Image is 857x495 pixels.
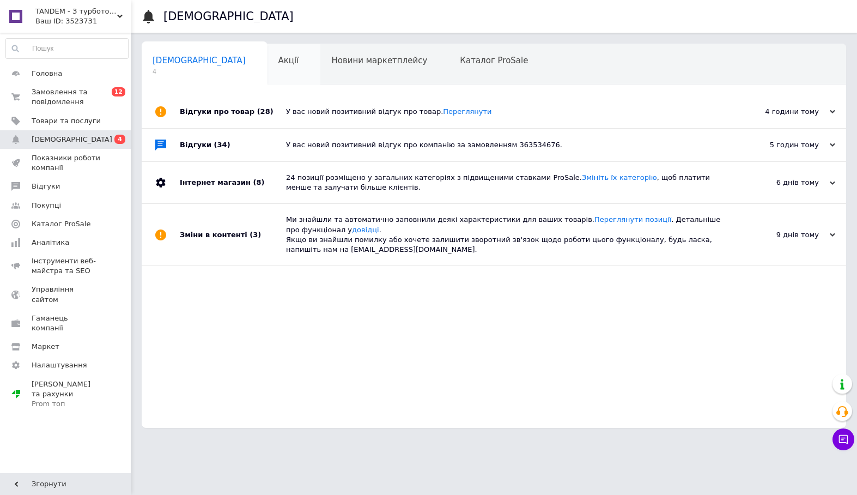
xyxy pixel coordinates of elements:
span: Замовлення та повідомлення [32,87,101,107]
span: (8) [253,178,264,186]
h1: [DEMOGRAPHIC_DATA] [163,10,294,23]
span: 4 [153,68,246,76]
div: 4 години тому [726,107,835,117]
span: Аналітика [32,238,69,247]
div: Ми знайшли та автоматично заповнили деякі характеристики для ваших товарів. . Детальніше про функ... [286,215,726,255]
div: Ваш ID: 3523731 [35,16,131,26]
span: Відгуки [32,182,60,191]
span: Акції [278,56,299,65]
a: довідці [352,226,379,234]
span: [DEMOGRAPHIC_DATA] [32,135,112,144]
span: Новини маркетплейсу [331,56,427,65]
div: Відгуки про товар [180,95,286,128]
span: Маркет [32,342,59,352]
span: (34) [214,141,230,149]
div: У вас новий позитивний відгук про товар. [286,107,726,117]
div: Відгуки [180,129,286,161]
div: 9 днів тому [726,230,835,240]
span: [PERSON_NAME] та рахунки [32,379,101,409]
span: Товари та послуги [32,116,101,126]
span: Покупці [32,201,61,210]
span: Інструменти веб-майстра та SEO [32,256,101,276]
div: Інтернет магазин [180,162,286,203]
span: Каталог ProSale [32,219,90,229]
input: Пошук [6,39,128,58]
span: Показники роботи компанії [32,153,101,173]
span: Головна [32,69,62,79]
span: Управління сайтом [32,285,101,304]
a: Переглянути [443,107,491,116]
div: 24 позиції розміщено у загальних категоріях з підвищеними ставками ProSale. , щоб платити менше т... [286,173,726,192]
button: Чат з покупцем [832,428,854,450]
div: У вас новий позитивний відгук про компанію за замовленням 363534676. [286,140,726,150]
span: Гаманець компанії [32,313,101,333]
div: Зміни в контенті [180,204,286,265]
div: Prom топ [32,399,101,409]
span: TANDEM - З турботою про Вас та ваших клієнтів [35,7,117,16]
a: Переглянути позиції [594,215,671,224]
span: Каталог ProSale [460,56,528,65]
a: Змініть їх категорію [582,173,657,182]
div: 5 годин тому [726,140,835,150]
span: 4 [114,135,125,144]
span: (3) [250,231,261,239]
span: Налаштування [32,360,87,370]
span: [DEMOGRAPHIC_DATA] [153,56,246,65]
div: 6 днів тому [726,178,835,188]
span: (28) [257,107,273,116]
span: 12 [112,87,125,96]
